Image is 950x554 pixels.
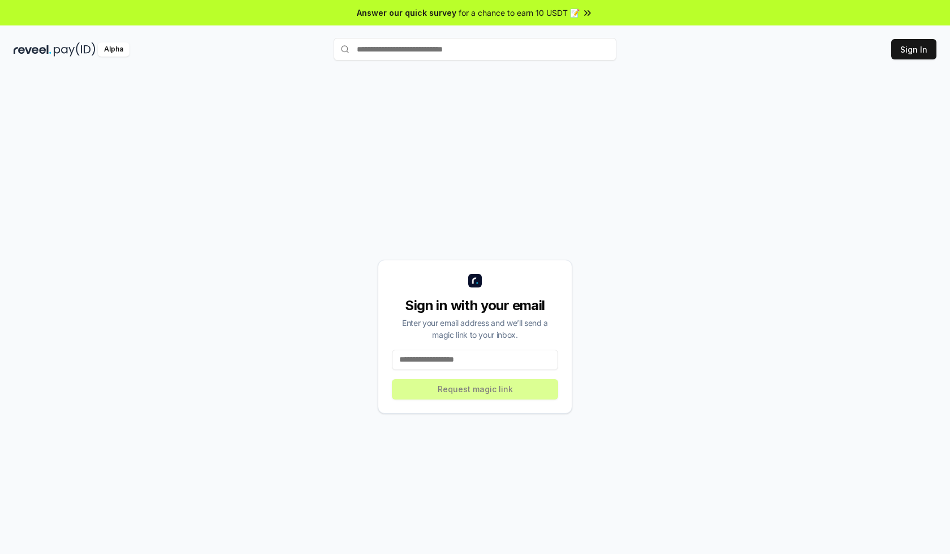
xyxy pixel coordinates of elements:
[14,42,51,57] img: reveel_dark
[468,274,482,287] img: logo_small
[54,42,96,57] img: pay_id
[357,7,456,19] span: Answer our quick survey
[98,42,129,57] div: Alpha
[392,317,558,341] div: Enter your email address and we’ll send a magic link to your inbox.
[891,39,936,59] button: Sign In
[459,7,580,19] span: for a chance to earn 10 USDT 📝
[392,297,558,315] div: Sign in with your email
